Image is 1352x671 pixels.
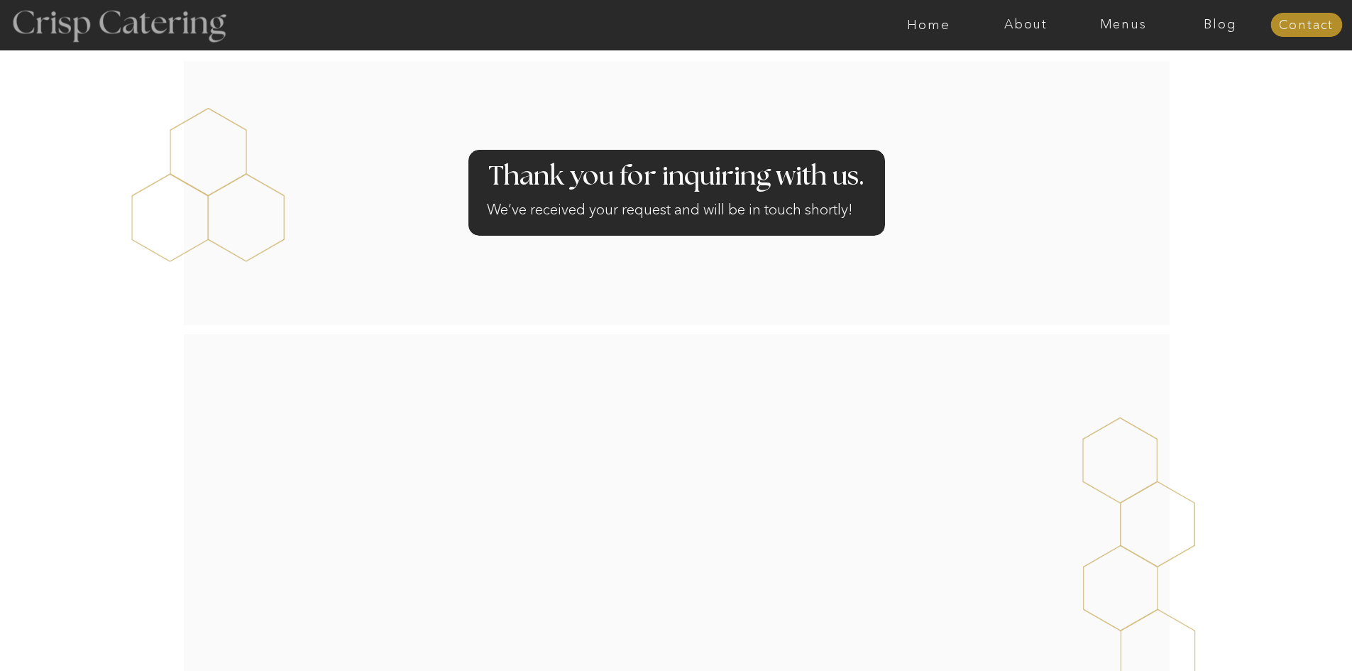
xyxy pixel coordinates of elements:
[487,199,866,227] h2: We’ve received your request and will be in touch shortly!
[880,18,977,32] a: Home
[1172,18,1269,32] a: Blog
[977,18,1075,32] a: About
[1270,18,1342,33] a: Contact
[486,163,867,191] h2: Thank you for inquiring with us.
[1075,18,1172,32] a: Menus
